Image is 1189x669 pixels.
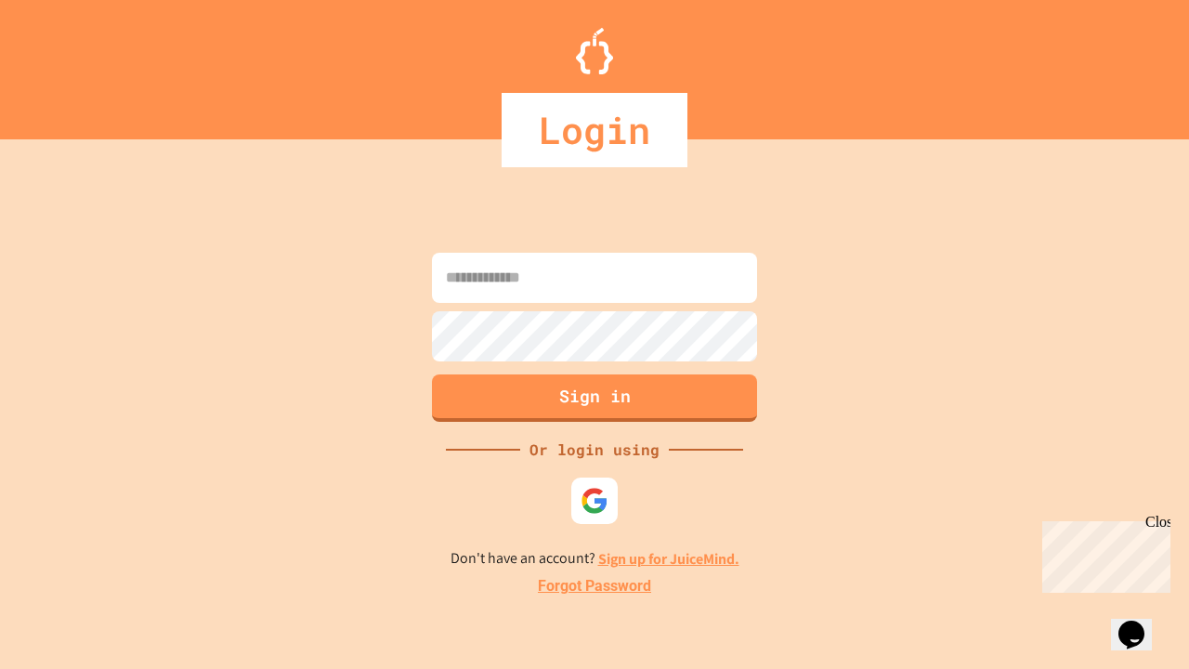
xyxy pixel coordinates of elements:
img: google-icon.svg [581,487,608,515]
img: Logo.svg [576,28,613,74]
p: Don't have an account? [451,547,739,571]
a: Forgot Password [538,575,651,597]
a: Sign up for JuiceMind. [598,549,739,569]
div: Login [502,93,687,167]
div: Chat with us now!Close [7,7,128,118]
div: Or login using [520,439,669,461]
iframe: chat widget [1111,595,1170,650]
iframe: chat widget [1035,514,1170,593]
button: Sign in [432,374,757,422]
